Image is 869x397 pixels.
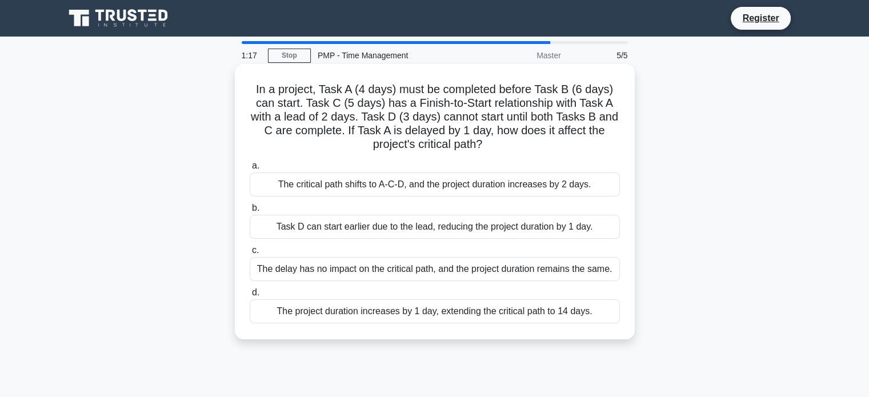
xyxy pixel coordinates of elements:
[250,173,620,197] div: The critical path shifts to A-C-D, and the project duration increases by 2 days.
[250,299,620,323] div: The project duration increases by 1 day, extending the critical path to 14 days.
[311,44,468,67] div: PMP - Time Management
[235,44,268,67] div: 1:17
[252,203,259,212] span: b.
[250,257,620,281] div: The delay has no impact on the critical path, and the project duration remains the same.
[568,44,635,67] div: 5/5
[252,161,259,170] span: a.
[250,215,620,239] div: Task D can start earlier due to the lead, reducing the project duration by 1 day.
[268,49,311,63] a: Stop
[468,44,568,67] div: Master
[252,245,259,255] span: c.
[249,82,621,152] h5: In a project, Task A (4 days) must be completed before Task B (6 days) can start. Task C (5 days)...
[735,11,786,25] a: Register
[252,287,259,297] span: d.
